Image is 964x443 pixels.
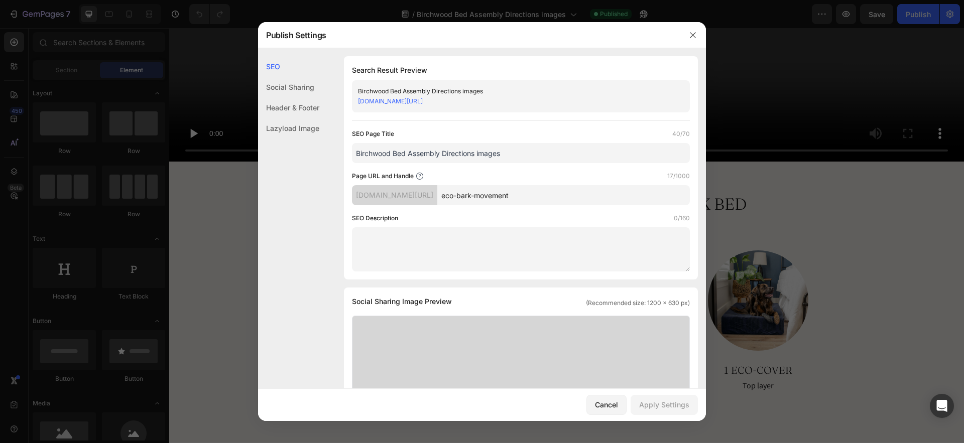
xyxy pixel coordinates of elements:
[258,118,319,138] div: Lazyload Image
[258,22,680,48] div: Publish Settings
[672,129,690,139] label: 40/70
[437,185,690,205] input: Handle
[258,77,319,97] div: Social Sharing
[352,171,414,181] label: Page URL and Handle
[402,335,521,376] h2: 1 waterproof mattress protector
[258,97,319,118] div: Header & Footer
[156,222,257,323] img: A woman carefully removes a White Eco-Cover from a Birchwood & Bark dog bed.
[358,97,423,105] a: [DOMAIN_NAME][URL]
[595,399,618,410] div: Cancel
[631,395,698,415] button: Apply Settings
[352,213,398,223] label: SEO Description
[539,222,639,323] img: A dog lays comfortably on a Birchwood & Bark dog bed, now covered with a fresh deep blue Eco-Cove...
[529,335,649,350] h2: 1 Eco-Cover
[258,56,319,77] div: SEO
[930,394,954,418] div: Open Intercom Messenger
[403,377,520,391] p: Zippable
[530,351,648,365] p: Top layer
[667,171,690,181] label: 17/1000
[147,335,266,350] h2: 1 center foam
[411,222,512,323] img: A woman placing a deep blue Eco-Cover onto a Birchwood & Bark dog bed, ensuring a snug and stylis...
[352,185,437,205] div: [DOMAIN_NAME][URL]
[352,129,394,139] label: SEO Page Title
[352,296,452,308] span: Social Sharing Image Preview
[284,222,384,323] img: A Birchwood & Bark dog bed being sprayed with a cleaning solution, highlighting its waterproof an...
[352,143,690,163] input: Title
[96,195,699,214] h2: What’s Inside:
[586,299,690,308] span: (Recommended size: 1200 x 630 px)
[586,395,627,415] button: Cancel
[358,86,667,96] div: Birchwood Bed Assembly Directions images
[274,335,394,350] h2: 4 corner foams
[352,64,690,76] h1: Search Result Preview
[96,165,699,188] h2: ️Assembling Your Birchwood & Bark Bed
[639,399,689,410] div: Apply Settings
[674,213,690,223] label: 0/160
